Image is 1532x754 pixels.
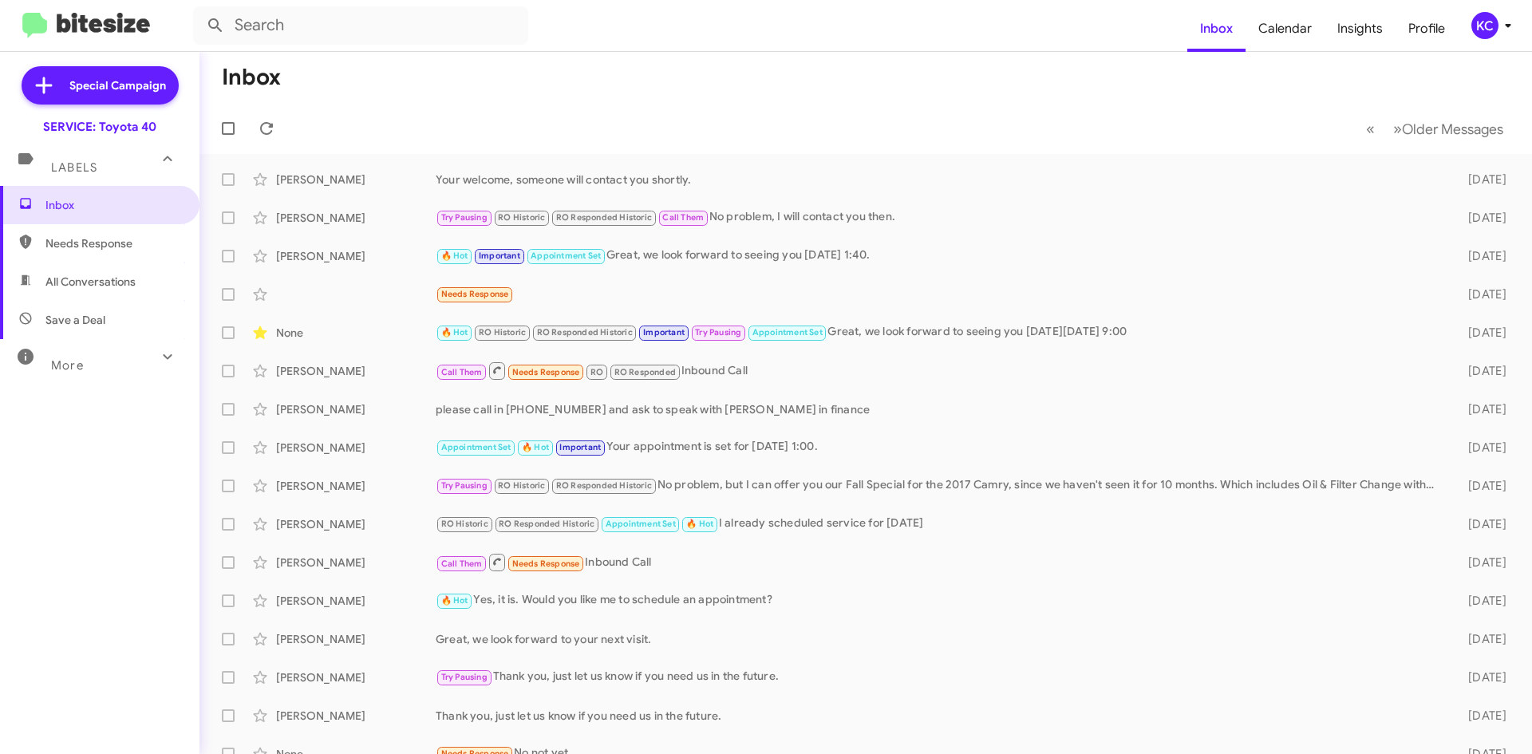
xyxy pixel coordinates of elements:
[276,440,436,456] div: [PERSON_NAME]
[1443,516,1519,532] div: [DATE]
[512,559,580,569] span: Needs Response
[51,160,97,175] span: Labels
[1443,363,1519,379] div: [DATE]
[276,325,436,341] div: None
[441,251,468,261] span: 🔥 Hot
[276,401,436,417] div: [PERSON_NAME]
[499,519,594,529] span: RO Responded Historic
[436,476,1443,495] div: No problem, but I can offer you our Fall Special for the 2017 Camry, since we haven't seen it for...
[1471,12,1498,39] div: KC
[276,593,436,609] div: [PERSON_NAME]
[276,516,436,532] div: [PERSON_NAME]
[436,668,1443,686] div: Thank you, just let us know if you need us in the future.
[441,519,488,529] span: RO Historic
[1384,113,1513,145] button: Next
[1246,6,1325,52] a: Calendar
[1396,6,1458,52] a: Profile
[45,235,181,251] span: Needs Response
[436,323,1443,341] div: Great, we look forward to seeing you [DATE][DATE] 9:00
[1356,113,1384,145] button: Previous
[436,208,1443,227] div: No problem, I will contact you then.
[441,672,488,682] span: Try Pausing
[1366,119,1375,139] span: «
[1402,120,1503,138] span: Older Messages
[537,327,633,338] span: RO Responded Historic
[614,367,676,377] span: RO Responded
[276,555,436,570] div: [PERSON_NAME]
[1187,6,1246,52] a: Inbox
[436,247,1443,265] div: Great, we look forward to seeing you [DATE] 1:40.
[1443,325,1519,341] div: [DATE]
[193,6,528,45] input: Search
[531,251,601,261] span: Appointment Set
[276,363,436,379] div: [PERSON_NAME]
[436,361,1443,381] div: Inbound Call
[1443,286,1519,302] div: [DATE]
[1443,593,1519,609] div: [DATE]
[559,442,601,452] span: Important
[1443,555,1519,570] div: [DATE]
[436,515,1443,533] div: I already scheduled service for [DATE]
[276,172,436,188] div: [PERSON_NAME]
[1443,478,1519,494] div: [DATE]
[276,708,436,724] div: [PERSON_NAME]
[436,401,1443,417] div: please call in [PHONE_NUMBER] and ask to speak with [PERSON_NAME] in finance
[276,478,436,494] div: [PERSON_NAME]
[556,480,652,491] span: RO Responded Historic
[1443,172,1519,188] div: [DATE]
[69,77,166,93] span: Special Campaign
[441,442,511,452] span: Appointment Set
[436,708,1443,724] div: Thank you, just let us know if you need us in the future.
[498,480,545,491] span: RO Historic
[45,312,105,328] span: Save a Deal
[436,631,1443,647] div: Great, we look forward to your next visit.
[1443,248,1519,264] div: [DATE]
[45,274,136,290] span: All Conversations
[556,212,652,223] span: RO Responded Historic
[1443,210,1519,226] div: [DATE]
[436,552,1443,572] div: Inbound Call
[436,438,1443,456] div: Your appointment is set for [DATE] 1:00.
[222,65,281,90] h1: Inbox
[441,212,488,223] span: Try Pausing
[522,442,549,452] span: 🔥 Hot
[436,172,1443,188] div: Your welcome, someone will contact you shortly.
[1357,113,1513,145] nav: Page navigation example
[752,327,823,338] span: Appointment Set
[1443,631,1519,647] div: [DATE]
[686,519,713,529] span: 🔥 Hot
[441,367,483,377] span: Call Them
[276,248,436,264] div: [PERSON_NAME]
[643,327,685,338] span: Important
[43,119,156,135] div: SERVICE: Toyota 40
[479,327,526,338] span: RO Historic
[1393,119,1402,139] span: »
[436,591,1443,610] div: Yes, it is. Would you like me to schedule an appointment?
[695,327,741,338] span: Try Pausing
[479,251,520,261] span: Important
[1458,12,1514,39] button: KC
[45,197,181,213] span: Inbox
[498,212,545,223] span: RO Historic
[1325,6,1396,52] a: Insights
[51,358,84,373] span: More
[276,669,436,685] div: [PERSON_NAME]
[276,631,436,647] div: [PERSON_NAME]
[606,519,676,529] span: Appointment Set
[441,289,509,299] span: Needs Response
[1443,669,1519,685] div: [DATE]
[441,559,483,569] span: Call Them
[590,367,603,377] span: RO
[512,367,580,377] span: Needs Response
[1443,401,1519,417] div: [DATE]
[1443,708,1519,724] div: [DATE]
[276,210,436,226] div: [PERSON_NAME]
[441,327,468,338] span: 🔥 Hot
[22,66,179,105] a: Special Campaign
[441,595,468,606] span: 🔥 Hot
[1443,440,1519,456] div: [DATE]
